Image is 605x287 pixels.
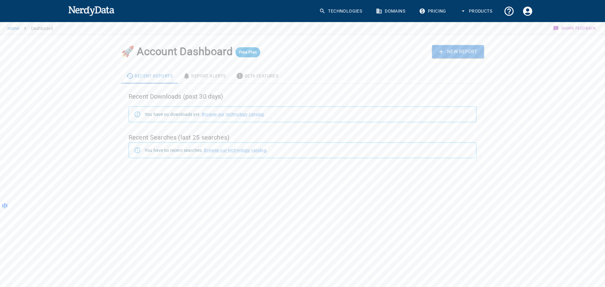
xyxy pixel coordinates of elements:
[372,2,410,20] a: Domains
[145,145,268,156] div: You have no recent searches. .
[432,45,484,58] a: New Report
[8,26,20,31] a: Home
[129,91,476,101] h6: Recent Downloads (past 30 days)
[415,2,451,20] a: Pricing
[552,22,597,35] button: Share Feedback
[236,72,279,80] div: Beta Features
[129,132,476,142] h6: Recent Searches (last 25 searches)
[235,50,260,55] span: Free Plan
[68,4,114,17] img: NerdyData.com
[121,45,260,58] h4: 🚀 Account Dashboard
[126,72,173,80] div: Recent Reports
[456,2,497,20] button: Products
[315,2,367,20] a: Technologies
[204,148,266,153] a: Browse our technology catalog
[500,2,518,20] button: Support and Documentation
[518,2,537,20] button: Account Settings
[202,112,264,117] a: Browse our technology catalog
[8,22,53,35] nav: breadcrumb
[145,109,265,120] div: You have no downloads yet. .
[235,45,260,58] a: Free Plan
[183,72,226,80] div: Report Alerts
[31,25,53,32] p: Dashboard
